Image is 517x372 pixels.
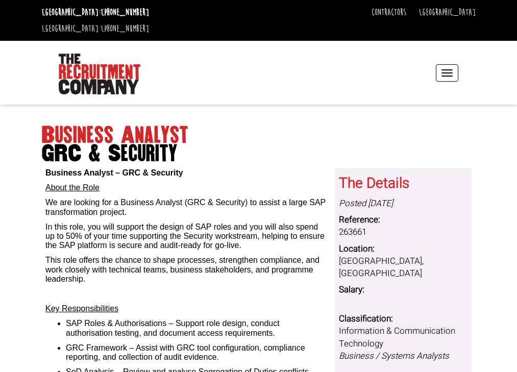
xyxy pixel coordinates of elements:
[419,7,476,18] a: [GEOGRAPHIC_DATA]
[45,304,118,313] u: Key Responsibilities
[339,350,449,362] i: Business / Systems Analysts
[39,4,152,20] li: [GEOGRAPHIC_DATA]:
[59,54,140,94] img: The Recruitment Company
[45,168,183,177] b: Business Analyst – GRC & Security
[372,7,406,18] a: Contractors
[339,243,467,255] dt: Location:
[339,197,393,210] i: Posted [DATE]
[42,144,476,163] span: GRC & Security
[101,23,149,34] a: [PHONE_NUMBER]
[101,7,149,18] a: [PHONE_NUMBER]
[339,226,467,238] dd: 263661
[66,343,327,362] li: GRC Framework – Assist with GRC tool configuration, compliance reporting, and collection of audit...
[45,183,100,192] u: About the Role
[339,284,467,296] dt: Salary:
[339,325,467,362] dd: Information & Communication Technology
[339,214,467,226] dt: Reference:
[39,20,152,37] li: [GEOGRAPHIC_DATA]:
[45,198,327,217] p: We are looking for a Business Analyst (GRC & Security) to assist a large SAP transformation project.
[45,222,327,251] p: In this role, you will support the design of SAP roles and you will also spend up to 50% of your ...
[66,319,327,338] li: SAP Roles & Authorisations – Support role design, conduct authorisation testing, and document acc...
[339,255,467,280] dd: [GEOGRAPHIC_DATA], [GEOGRAPHIC_DATA]
[42,126,476,163] h1: Business Analyst
[339,313,467,325] dt: Classification:
[45,256,327,284] p: This role offers the chance to shape processes, strengthen compliance, and work closely with tech...
[339,176,467,192] h3: The Details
